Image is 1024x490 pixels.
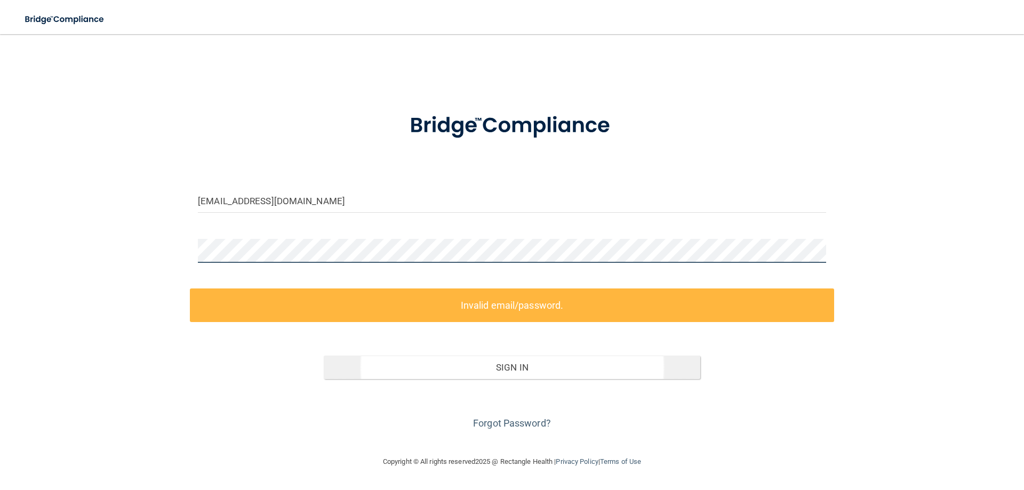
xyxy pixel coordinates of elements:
[317,445,707,479] div: Copyright © All rights reserved 2025 @ Rectangle Health | |
[388,98,636,154] img: bridge_compliance_login_screen.278c3ca4.svg
[16,9,114,30] img: bridge_compliance_login_screen.278c3ca4.svg
[600,457,641,465] a: Terms of Use
[198,189,826,213] input: Email
[324,356,701,379] button: Sign In
[473,417,551,429] a: Forgot Password?
[556,457,598,465] a: Privacy Policy
[190,288,834,322] label: Invalid email/password.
